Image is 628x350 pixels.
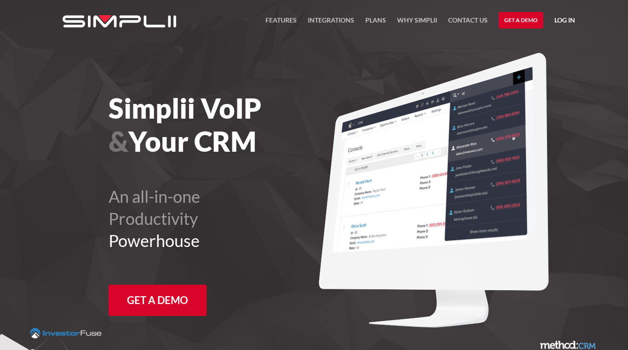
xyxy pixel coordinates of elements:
[397,15,437,31] a: Why Simplii
[499,12,543,29] a: Get a Demo
[265,15,297,31] a: FEATURES
[109,230,200,251] span: Powerhouse
[109,185,365,252] h2: An all-in-one Productivity
[448,15,488,31] a: Contact US
[109,92,365,158] h1: Simplii VoIP Your CRM
[109,125,128,158] span: &
[365,15,386,31] a: Plans
[63,15,176,28] img: Simplii
[554,15,575,29] a: Log in
[308,15,354,31] a: Integrations
[109,285,207,316] a: Get a Demo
